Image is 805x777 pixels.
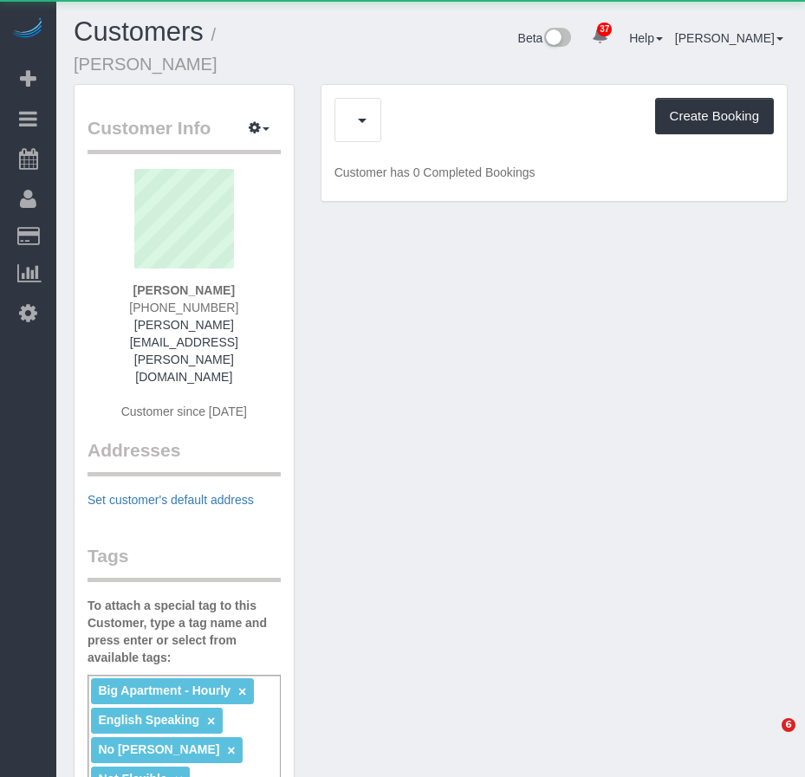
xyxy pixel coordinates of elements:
[74,16,204,47] a: Customers
[518,31,572,45] a: Beta
[88,543,281,582] legend: Tags
[130,318,238,384] a: [PERSON_NAME][EMAIL_ADDRESS][PERSON_NAME][DOMAIN_NAME]
[98,713,199,727] span: English Speaking
[238,684,246,699] a: ×
[133,283,235,297] strong: [PERSON_NAME]
[98,683,230,697] span: Big Apartment - Hourly
[98,742,219,756] span: No [PERSON_NAME]
[334,164,774,181] p: Customer has 0 Completed Bookings
[88,493,254,507] a: Set customer's default address
[655,98,774,134] button: Create Booking
[542,28,571,50] img: New interface
[583,17,617,55] a: 37
[88,115,281,154] legend: Customer Info
[121,405,247,418] span: Customer since [DATE]
[227,743,235,758] a: ×
[10,17,45,42] img: Automaid Logo
[207,714,215,728] a: ×
[597,23,612,36] span: 37
[746,718,788,760] iframe: Intercom live chat
[629,31,663,45] a: Help
[129,301,238,314] span: [PHONE_NUMBER]
[88,597,281,666] label: To attach a special tag to this Customer, type a tag name and press enter or select from availabl...
[675,31,783,45] a: [PERSON_NAME]
[782,718,795,732] span: 6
